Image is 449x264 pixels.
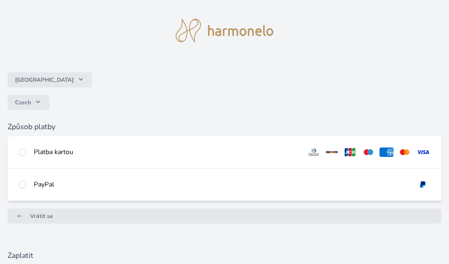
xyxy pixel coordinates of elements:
[34,180,408,189] div: PayPal
[325,148,339,157] img: discover.svg
[15,99,31,106] span: Czech
[30,212,53,220] span: Vrátit se
[8,95,49,110] button: Czech
[343,148,357,157] img: jcb.svg
[416,180,430,189] img: paypal.svg
[176,19,273,42] img: logo.svg
[307,148,321,157] img: diners.svg
[397,148,412,157] img: mc.svg
[8,121,441,132] h6: Způsob platby
[8,250,441,261] h6: Zaplatit
[416,148,430,157] img: visa.svg
[34,148,299,157] div: Platba kartou
[8,72,92,87] button: [GEOGRAPHIC_DATA]
[8,209,441,224] a: Vrátit se
[15,76,74,84] span: [GEOGRAPHIC_DATA]
[379,148,394,157] img: amex.svg
[361,148,376,157] img: maestro.svg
